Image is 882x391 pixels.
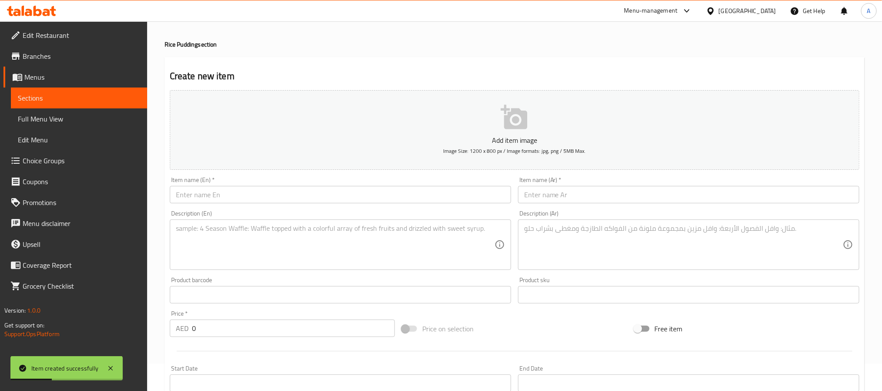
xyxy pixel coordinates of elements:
[311,12,331,22] span: Menus
[23,30,140,40] span: Edit Restaurant
[376,12,414,22] span: item / create
[23,51,140,61] span: Branches
[18,135,140,145] span: Edit Menu
[213,12,290,22] span: Restaurants management
[27,305,40,316] span: 1.0.0
[11,129,147,150] a: Edit Menu
[3,150,147,171] a: Choice Groups
[4,328,60,340] a: Support.OpsPlatform
[4,320,44,331] span: Get support on:
[3,213,147,234] a: Menu disclaimer
[170,90,859,170] button: Add item imageImage Size: 1200 x 800 px / Image formats: jpg, png / 5MB Max.
[31,364,98,373] div: Item created successfully
[23,239,140,249] span: Upsell
[192,320,395,337] input: Please enter price
[11,88,147,108] a: Sections
[294,12,297,22] li: /
[23,218,140,229] span: Menu disclaimer
[341,12,366,22] a: Sections
[518,186,859,203] input: Enter name Ar
[4,305,26,316] span: Version:
[3,171,147,192] a: Coupons
[24,72,140,82] span: Menus
[183,135,846,145] p: Add item image
[3,25,147,46] a: Edit Restaurant
[655,324,683,334] span: Free item
[18,114,140,124] span: Full Menu View
[867,6,871,16] span: A
[11,108,147,129] a: Full Menu View
[518,286,859,303] input: Please enter product sku
[3,46,147,67] a: Branches
[3,192,147,213] a: Promotions
[300,11,331,23] a: Menus
[334,12,337,22] li: /
[23,281,140,291] span: Grocery Checklist
[23,176,140,187] span: Coupons
[170,70,859,83] h2: Create new item
[3,276,147,297] a: Grocery Checklist
[196,12,199,22] li: /
[443,146,586,156] span: Image Size: 1200 x 800 px / Image formats: jpg, png / 5MB Max.
[165,40,865,49] h4: Rice Pudding section
[719,6,776,16] div: [GEOGRAPHIC_DATA]
[176,323,189,334] p: AED
[23,197,140,208] span: Promotions
[165,12,192,22] a: Home
[624,6,678,16] div: Menu-management
[170,186,511,203] input: Enter name En
[369,12,372,22] li: /
[202,11,290,23] a: Restaurants management
[3,67,147,88] a: Menus
[3,234,147,255] a: Upsell
[23,260,140,270] span: Coverage Report
[170,286,511,303] input: Please enter product barcode
[23,155,140,166] span: Choice Groups
[3,255,147,276] a: Coverage Report
[422,324,474,334] span: Price on selection
[18,93,140,103] span: Sections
